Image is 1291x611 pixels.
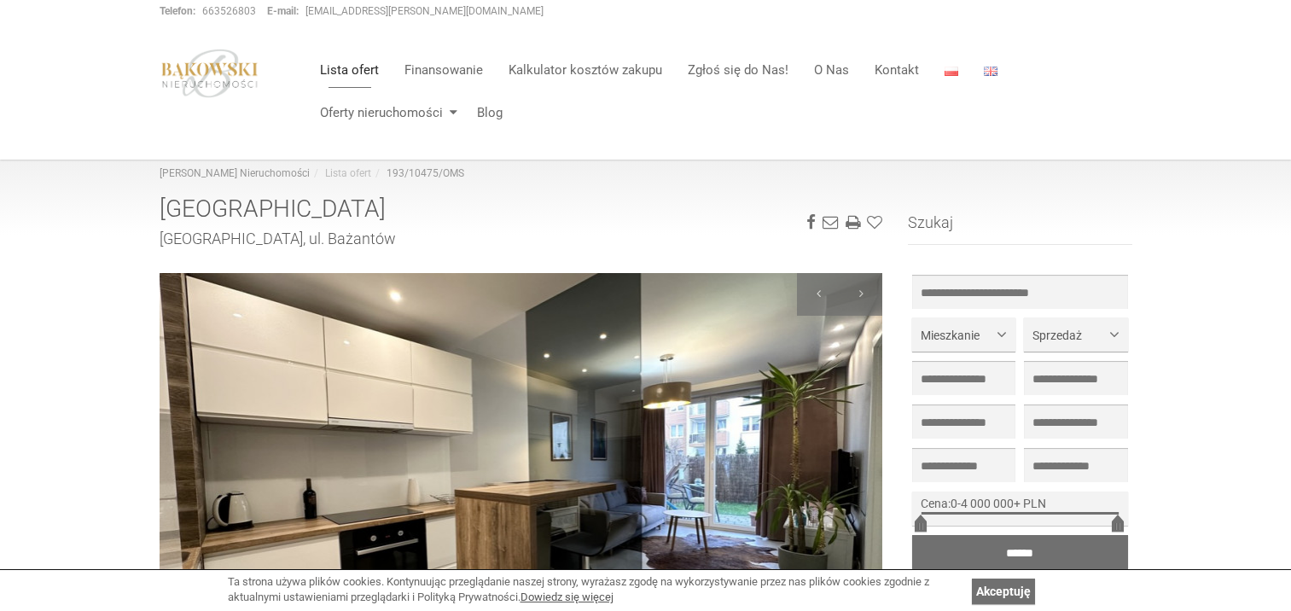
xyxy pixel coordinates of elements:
[307,96,464,130] a: Oferty nieruchomości
[202,5,256,17] a: 663526803
[464,96,503,130] a: Blog
[951,497,957,510] span: 0
[1024,317,1127,352] button: Sprzedaż
[921,497,951,510] span: Cena:
[945,67,958,76] img: Polski
[862,53,932,87] a: Kontakt
[972,579,1035,604] a: Akceptuję
[310,166,371,181] li: Lista ofert
[801,53,862,87] a: O Nas
[921,327,994,344] span: Mieszkanie
[984,67,997,76] img: English
[160,49,260,98] img: logo
[961,497,1046,510] span: 4 000 000+ PLN
[228,574,963,606] div: Ta strona używa plików cookies. Kontynuując przeglądanie naszej strony, wyrażasz zgodę na wykorzy...
[160,230,883,247] h2: [GEOGRAPHIC_DATA], ul. Bażantów
[160,196,883,223] h1: [GEOGRAPHIC_DATA]
[1032,327,1106,344] span: Sprzedaż
[908,214,1132,245] h3: Szukaj
[160,167,310,179] a: [PERSON_NAME] Nieruchomości
[675,53,801,87] a: Zgłoś się do Nas!
[520,591,614,603] a: Dowiedz się więcej
[160,5,195,17] strong: Telefon:
[267,5,299,17] strong: E-mail:
[912,317,1015,352] button: Mieszkanie
[387,167,464,179] a: 193/10475/OMS
[305,5,544,17] a: [EMAIL_ADDRESS][PERSON_NAME][DOMAIN_NAME]
[496,53,675,87] a: Kalkulator kosztów zakupu
[912,492,1128,526] div: -
[307,53,392,87] a: Lista ofert
[392,53,496,87] a: Finansowanie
